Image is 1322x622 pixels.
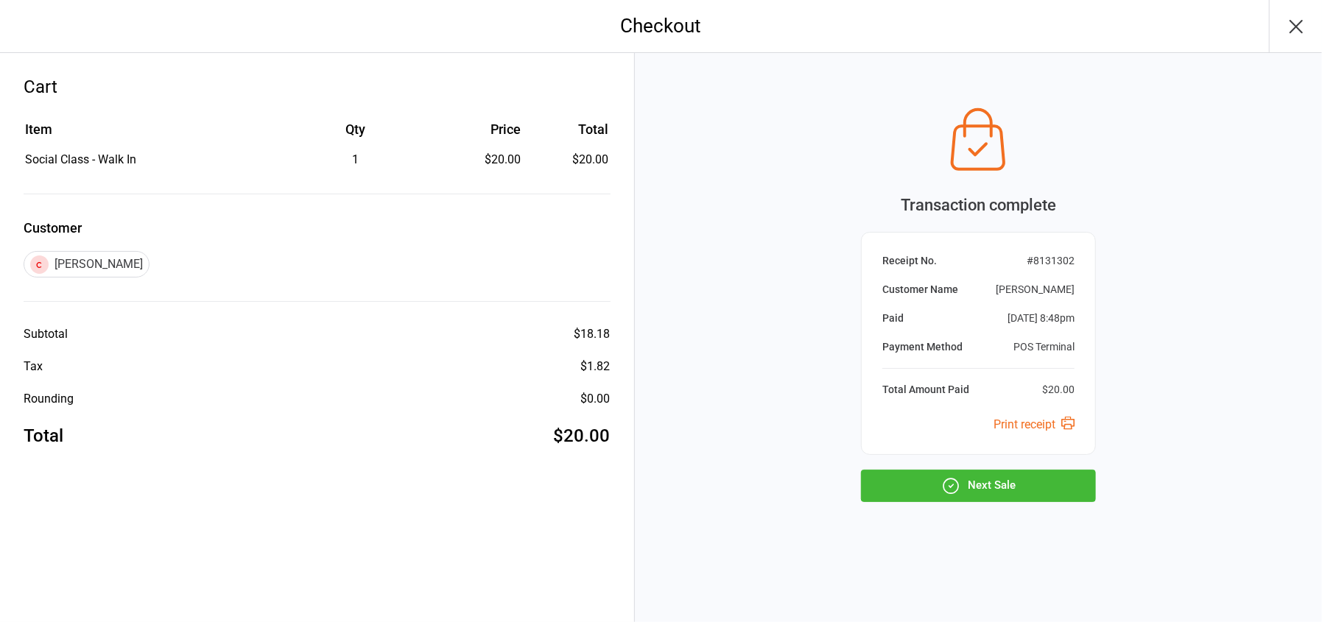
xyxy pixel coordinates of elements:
[24,251,150,278] div: [PERSON_NAME]
[882,311,904,326] div: Paid
[24,325,68,343] div: Subtotal
[280,119,431,149] th: Qty
[24,74,611,100] div: Cart
[432,119,520,139] div: Price
[24,423,63,449] div: Total
[527,151,609,169] td: $20.00
[861,470,1096,502] button: Next Sale
[581,358,611,375] div: $1.82
[25,119,278,149] th: Item
[1027,253,1075,269] div: # 8131302
[994,417,1075,431] a: Print receipt
[1013,339,1075,355] div: POS Terminal
[882,253,937,269] div: Receipt No.
[1042,382,1075,397] div: $20.00
[882,339,963,355] div: Payment Method
[1008,311,1075,326] div: [DATE] 8:48pm
[24,218,611,238] label: Customer
[527,119,609,149] th: Total
[996,282,1075,297] div: [PERSON_NAME]
[581,390,611,408] div: $0.00
[882,282,958,297] div: Customer Name
[280,151,431,169] div: 1
[861,193,1096,217] div: Transaction complete
[24,358,43,375] div: Tax
[432,151,520,169] div: $20.00
[574,325,611,343] div: $18.18
[25,152,136,166] span: Social Class - Walk In
[882,382,969,397] div: Total Amount Paid
[24,390,74,408] div: Rounding
[554,423,611,449] div: $20.00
